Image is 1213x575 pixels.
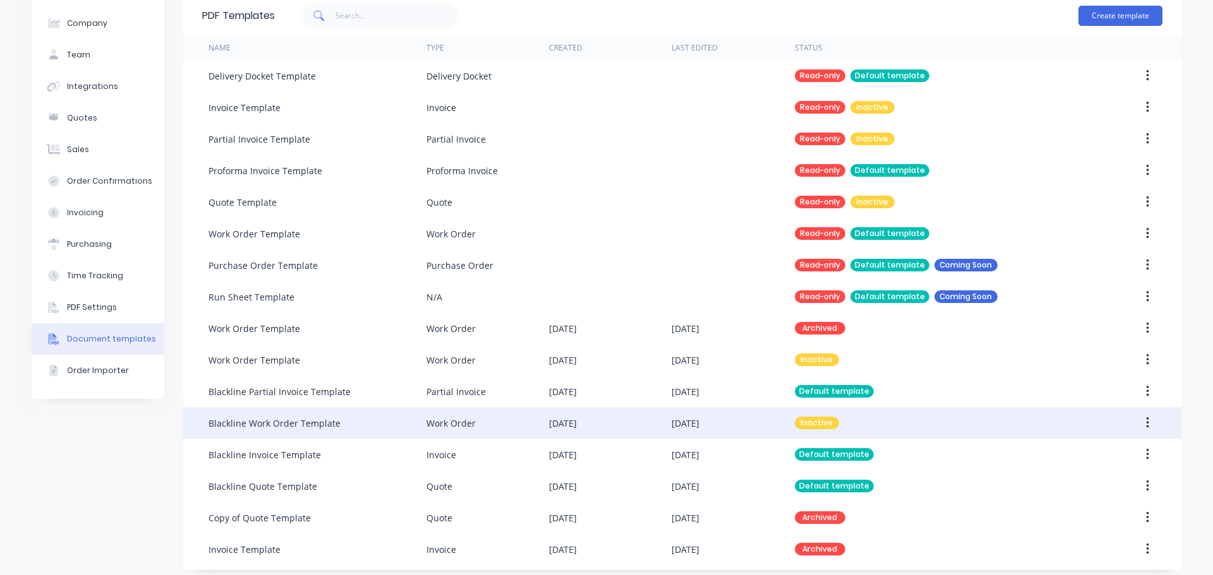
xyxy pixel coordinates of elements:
[208,543,281,556] div: Invoice Template
[426,385,486,398] div: Partial Invoice
[426,480,452,493] div: Quote
[426,227,476,240] div: Work Order
[1078,6,1162,26] button: Create template
[208,101,281,114] div: Invoice Template
[67,81,118,92] div: Integrations
[672,511,699,525] div: [DATE]
[795,133,845,145] div: Read-only
[672,417,699,430] div: [DATE]
[67,239,112,250] div: Purchasing
[850,133,895,145] div: Inactive
[672,543,699,556] div: [DATE]
[850,69,929,82] div: Default template
[795,417,839,429] div: Inactive
[795,353,839,366] div: Inactive
[67,112,97,124] div: Quotes
[32,102,164,134] button: Quotes
[32,260,164,292] button: Time Tracking
[32,197,164,228] button: Invoicing
[850,196,895,208] div: Inactive
[67,270,123,282] div: Time Tracking
[795,511,845,524] div: Archived
[426,101,456,114] div: Invoice
[426,69,492,83] div: Delivery Docket
[202,8,275,23] div: PDF Templates
[67,365,129,376] div: Order Importer
[672,42,718,54] div: Last Edited
[32,355,164,386] button: Order Importer
[32,39,164,71] button: Team
[426,164,498,177] div: Proforma Invoice
[795,69,845,82] div: Read-only
[795,42,823,54] div: Status
[549,480,577,493] div: [DATE]
[850,164,929,177] div: Default template
[67,333,156,345] div: Document templates
[67,49,90,61] div: Team
[208,322,300,335] div: Work Order Template
[672,448,699,461] div: [DATE]
[32,8,164,39] button: Company
[426,196,452,209] div: Quote
[795,322,845,335] div: Archived
[32,292,164,323] button: PDF Settings
[426,133,486,146] div: Partial Invoice
[208,448,321,461] div: Blackline Invoice Template
[208,42,231,54] div: Name
[795,101,845,114] div: Read-only
[67,144,89,155] div: Sales
[549,417,577,430] div: [DATE]
[795,196,845,208] div: Read-only
[672,480,699,493] div: [DATE]
[795,480,874,492] div: Default template
[208,164,322,177] div: Proforma Invoice Template
[426,42,444,54] div: Type
[850,227,929,240] div: Default template
[67,207,104,218] div: Invoicing
[426,448,456,461] div: Invoice
[426,322,476,335] div: Work Order
[208,385,351,398] div: Blackline Partial Invoice Template
[850,259,929,271] div: Default template
[426,543,456,556] div: Invoice
[32,134,164,165] button: Sales
[208,290,294,304] div: Run Sheet Template
[426,511,452,525] div: Quote
[795,227,845,240] div: Read-only
[67,302,117,313] div: PDF Settings
[549,353,577,367] div: [DATE]
[67,175,152,187] div: Order Confirmations
[208,417,341,430] div: Blackline Work Order Template
[426,259,493,272] div: Purchase Order
[208,480,317,493] div: Blackline Quote Template
[934,290,998,303] div: Coming Soon
[549,511,577,525] div: [DATE]
[335,3,459,28] input: Search...
[32,165,164,197] button: Order Confirmations
[32,323,164,355] button: Document templates
[549,448,577,461] div: [DATE]
[426,290,442,304] div: N/A
[850,290,929,303] div: Default template
[208,227,300,240] div: Work Order Template
[67,18,107,29] div: Company
[208,353,300,367] div: Work Order Template
[795,448,874,461] div: Default template
[208,196,277,209] div: Quote Template
[795,259,845,271] div: Read-only
[850,101,895,114] div: Inactive
[208,133,310,146] div: Partial Invoice Template
[208,259,318,272] div: Purchase Order Template
[32,71,164,102] button: Integrations
[549,543,577,556] div: [DATE]
[934,259,998,271] div: Coming Soon
[549,322,577,335] div: [DATE]
[795,290,845,303] div: Read-only
[795,543,845,555] div: Archived
[795,385,874,398] div: Default template
[208,69,316,83] div: Delivery Docket Template
[672,322,699,335] div: [DATE]
[795,164,845,177] div: Read-only
[549,42,582,54] div: Created
[32,228,164,260] button: Purchasing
